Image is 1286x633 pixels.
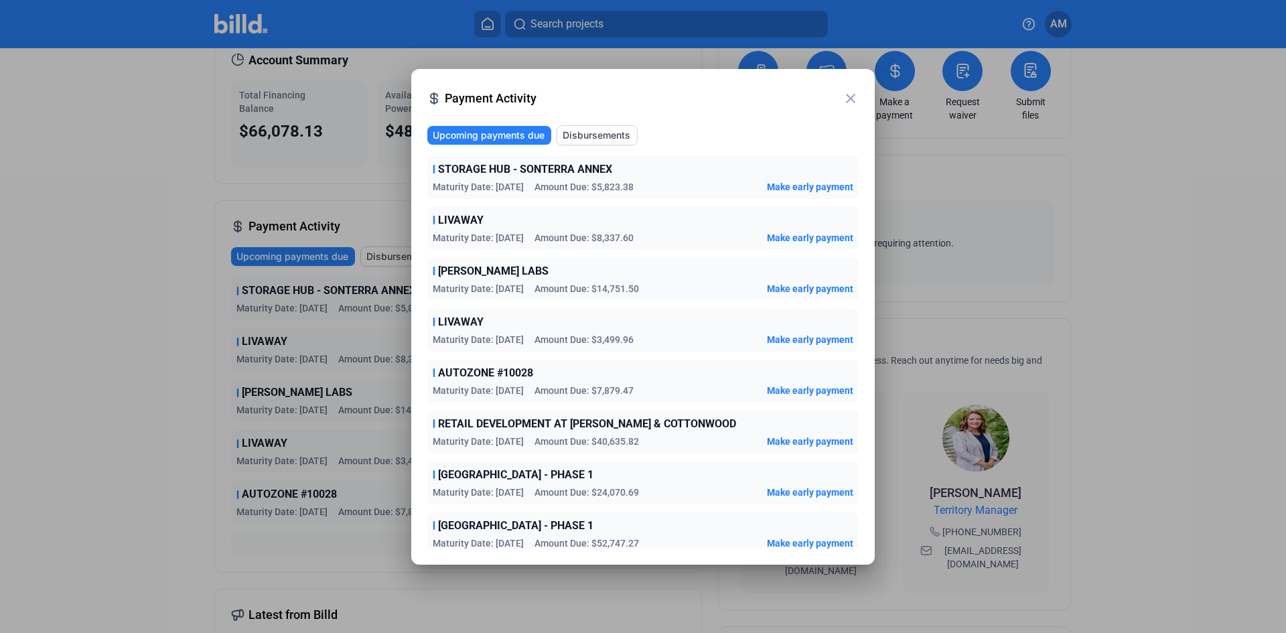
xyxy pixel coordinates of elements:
[427,126,551,145] button: Upcoming payments due
[767,180,853,194] button: Make early payment
[557,125,638,145] button: Disbursements
[433,180,524,194] span: Maturity Date: [DATE]
[433,486,524,499] span: Maturity Date: [DATE]
[767,231,853,244] button: Make early payment
[438,365,533,381] span: AUTOZONE #10028
[433,282,524,295] span: Maturity Date: [DATE]
[767,435,853,448] button: Make early payment
[433,333,524,346] span: Maturity Date: [DATE]
[534,384,634,397] span: Amount Due: $7,879.47
[438,518,593,534] span: [GEOGRAPHIC_DATA] - PHASE 1
[843,90,859,107] mat-icon: close
[433,231,524,244] span: Maturity Date: [DATE]
[534,537,639,550] span: Amount Due: $52,747.27
[767,282,853,295] button: Make early payment
[534,282,639,295] span: Amount Due: $14,751.50
[767,486,853,499] button: Make early payment
[534,486,639,499] span: Amount Due: $24,070.69
[534,435,639,448] span: Amount Due: $40,635.82
[433,537,524,550] span: Maturity Date: [DATE]
[534,180,634,194] span: Amount Due: $5,823.38
[433,435,524,448] span: Maturity Date: [DATE]
[767,537,853,550] button: Make early payment
[563,129,630,142] span: Disbursements
[433,129,545,142] span: Upcoming payments due
[438,314,484,330] span: LIVAWAY
[767,333,853,346] button: Make early payment
[438,416,736,432] span: RETAIL DEVELOPMENT AT [PERSON_NAME] & COTTONWOOD
[438,161,612,178] span: STORAGE HUB - SONTERRA ANNEX
[534,333,634,346] span: Amount Due: $3,499.96
[445,89,843,108] span: Payment Activity
[438,467,593,483] span: [GEOGRAPHIC_DATA] - PHASE 1
[767,384,853,397] button: Make early payment
[438,263,549,279] span: [PERSON_NAME] LABS
[534,231,634,244] span: Amount Due: $8,337.60
[438,212,484,228] span: LIVAWAY
[433,384,524,397] span: Maturity Date: [DATE]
